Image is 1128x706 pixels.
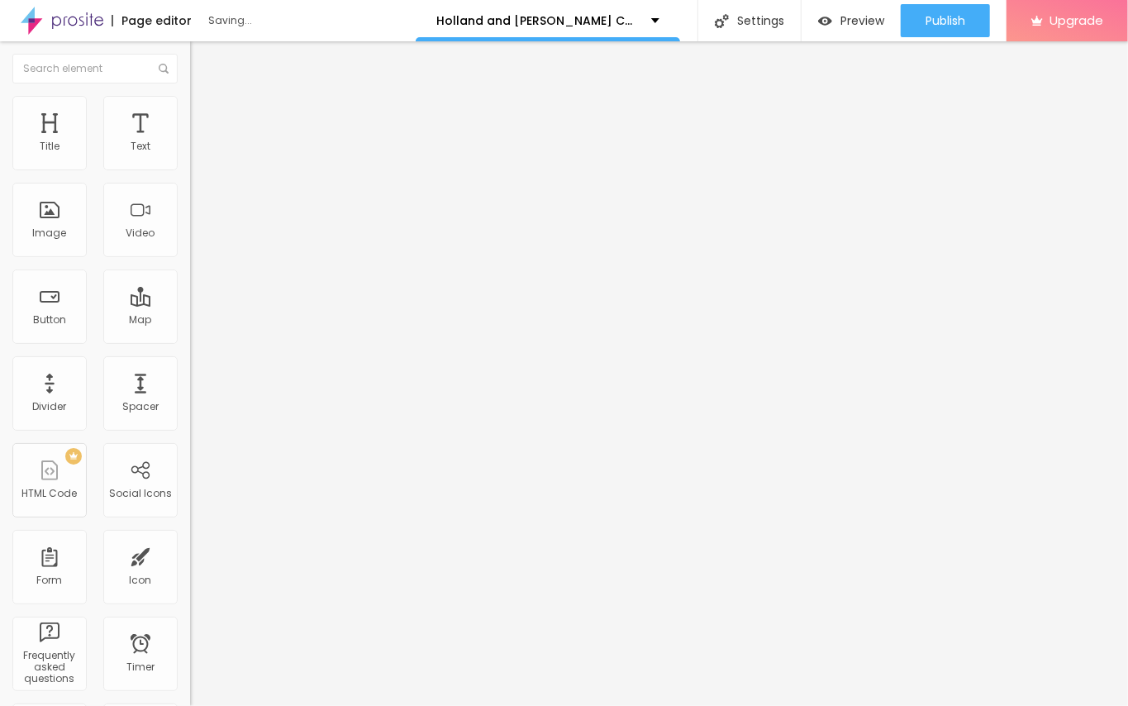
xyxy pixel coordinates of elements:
[33,401,67,413] div: Divider
[22,488,78,499] div: HTML Code
[112,15,192,26] div: Page editor
[126,661,155,673] div: Timer
[901,4,990,37] button: Publish
[33,314,66,326] div: Button
[40,141,59,152] div: Title
[436,15,639,26] p: Holland and [PERSON_NAME] CBD Gummies™ Official Website
[33,227,67,239] div: Image
[818,14,832,28] img: view-1.svg
[1049,13,1103,27] span: Upgrade
[12,54,178,83] input: Search element
[130,575,152,586] div: Icon
[159,64,169,74] img: Icone
[715,14,729,28] img: Icone
[840,14,884,27] span: Preview
[17,650,82,685] div: Frequently asked questions
[126,227,155,239] div: Video
[131,141,150,152] div: Text
[926,14,965,27] span: Publish
[802,4,901,37] button: Preview
[122,401,159,413] div: Spacer
[190,41,1128,706] iframe: Editor
[130,314,152,326] div: Map
[37,575,63,586] div: Form
[208,16,398,26] div: Saving...
[109,488,172,499] div: Social Icons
